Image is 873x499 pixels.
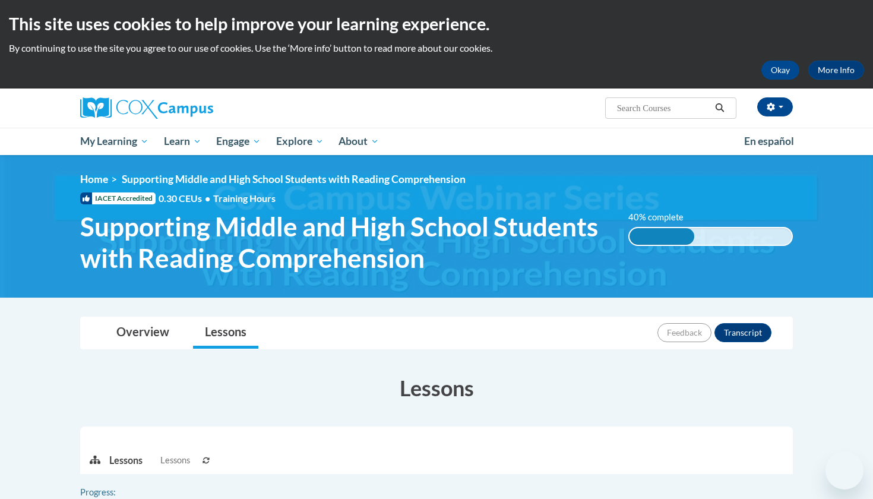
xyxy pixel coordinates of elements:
[339,134,379,149] span: About
[80,211,611,274] span: Supporting Middle and High School Students with Reading Comprehension
[213,192,276,204] span: Training Hours
[80,486,148,499] label: Progress:
[80,97,213,119] img: Cox Campus
[109,454,143,467] p: Lessons
[156,128,209,155] a: Learn
[276,134,324,149] span: Explore
[736,129,802,154] a: En español
[80,173,108,185] a: Home
[761,61,799,80] button: Okay
[216,134,261,149] span: Engage
[9,42,864,55] p: By continuing to use the site you agree to our use of cookies. Use the ‘More info’ button to read...
[757,97,793,116] button: Account Settings
[628,211,697,224] label: 40% complete
[62,128,811,155] div: Main menu
[331,128,387,155] a: About
[80,97,306,119] a: Cox Campus
[825,451,863,489] iframe: Button to launch messaging window
[164,134,201,149] span: Learn
[630,228,694,245] div: 40% complete
[268,128,331,155] a: Explore
[80,373,793,403] h3: Lessons
[208,128,268,155] a: Engage
[193,317,258,349] a: Lessons
[80,134,148,149] span: My Learning
[808,61,864,80] a: More Info
[657,323,711,342] button: Feedback
[105,317,181,349] a: Overview
[9,12,864,36] h2: This site uses cookies to help improve your learning experience.
[72,128,156,155] a: My Learning
[122,173,466,185] span: Supporting Middle and High School Students with Reading Comprehension
[205,192,210,204] span: •
[711,101,729,115] button: Search
[714,323,771,342] button: Transcript
[159,192,213,205] span: 0.30 CEUs
[744,135,794,147] span: En español
[80,192,156,204] span: IACET Accredited
[160,454,190,467] span: Lessons
[616,101,711,115] input: Search Courses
